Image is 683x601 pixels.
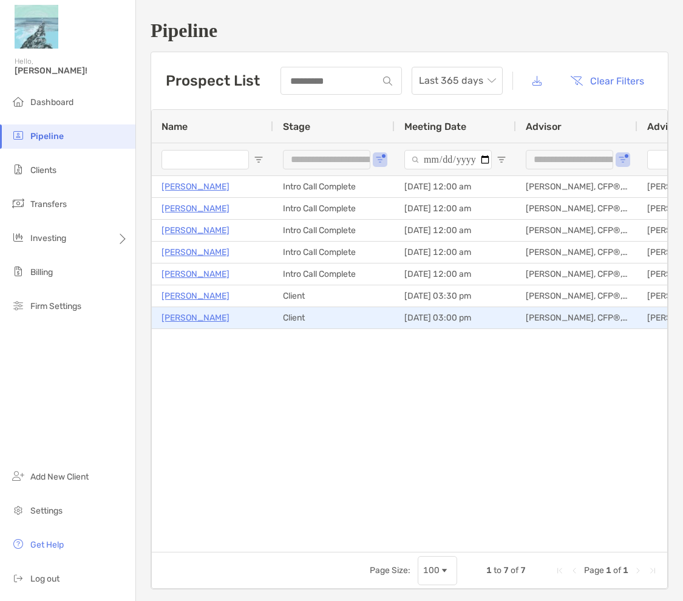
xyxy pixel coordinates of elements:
[11,537,25,551] img: get-help icon
[494,565,501,576] span: to
[526,121,562,132] span: Advisor
[383,76,392,86] img: input icon
[161,288,229,304] a: [PERSON_NAME]
[30,165,56,175] span: Clients
[30,574,59,584] span: Log out
[11,230,25,245] img: investing icon
[395,198,516,219] div: [DATE] 12:00 am
[516,198,637,219] div: [PERSON_NAME], CFP®, CFSLA
[404,121,466,132] span: Meeting Date
[151,19,668,42] h1: Pipeline
[520,565,526,576] span: 7
[15,5,58,49] img: Zoe Logo
[613,565,621,576] span: of
[395,263,516,285] div: [DATE] 12:00 am
[516,263,637,285] div: [PERSON_NAME], CFP®, CFSLA
[166,72,260,89] h3: Prospect List
[618,155,628,165] button: Open Filter Menu
[30,472,89,482] span: Add New Client
[555,566,565,576] div: First Page
[11,128,25,143] img: pipeline icon
[30,301,81,311] span: Firm Settings
[395,307,516,328] div: [DATE] 03:00 pm
[11,503,25,517] img: settings icon
[418,556,457,585] div: Page Size
[375,155,385,165] button: Open Filter Menu
[161,121,188,132] span: Name
[648,566,658,576] div: Last Page
[561,67,653,94] button: Clear Filters
[30,233,66,243] span: Investing
[395,285,516,307] div: [DATE] 03:30 pm
[584,565,604,576] span: Page
[516,176,637,197] div: [PERSON_NAME], CFP®, CFSLA
[370,565,410,576] div: Page Size:
[11,264,25,279] img: billing icon
[11,162,25,177] img: clients icon
[161,245,229,260] a: [PERSON_NAME]
[419,67,495,94] span: Last 365 days
[395,176,516,197] div: [DATE] 12:00 am
[516,307,637,328] div: [PERSON_NAME], CFP®, CFSLA
[503,565,509,576] span: 7
[30,540,64,550] span: Get Help
[30,199,67,209] span: Transfers
[606,565,611,576] span: 1
[11,196,25,211] img: transfers icon
[30,506,63,516] span: Settings
[11,94,25,109] img: dashboard icon
[161,223,229,238] a: [PERSON_NAME]
[404,150,492,169] input: Meeting Date Filter Input
[273,263,395,285] div: Intro Call Complete
[30,267,53,277] span: Billing
[623,565,628,576] span: 1
[486,565,492,576] span: 1
[423,565,440,576] div: 100
[161,267,229,282] a: [PERSON_NAME]
[395,242,516,263] div: [DATE] 12:00 am
[633,566,643,576] div: Next Page
[497,155,506,165] button: Open Filter Menu
[283,121,310,132] span: Stage
[30,131,64,141] span: Pipeline
[161,310,229,325] a: [PERSON_NAME]
[273,242,395,263] div: Intro Call Complete
[254,155,263,165] button: Open Filter Menu
[11,571,25,585] img: logout icon
[273,198,395,219] div: Intro Call Complete
[11,298,25,313] img: firm-settings icon
[516,220,637,241] div: [PERSON_NAME], CFP®, CFSLA
[516,242,637,263] div: [PERSON_NAME], CFP®, CFSLA
[161,150,249,169] input: Name Filter Input
[161,201,229,216] a: [PERSON_NAME]
[15,66,128,76] span: [PERSON_NAME]!
[273,307,395,328] div: Client
[273,285,395,307] div: Client
[516,285,637,307] div: [PERSON_NAME], CFP®, CFSLA
[395,220,516,241] div: [DATE] 12:00 am
[30,97,73,107] span: Dashboard
[11,469,25,483] img: add_new_client icon
[569,566,579,576] div: Previous Page
[273,220,395,241] div: Intro Call Complete
[161,179,229,194] a: [PERSON_NAME]
[273,176,395,197] div: Intro Call Complete
[511,565,518,576] span: of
